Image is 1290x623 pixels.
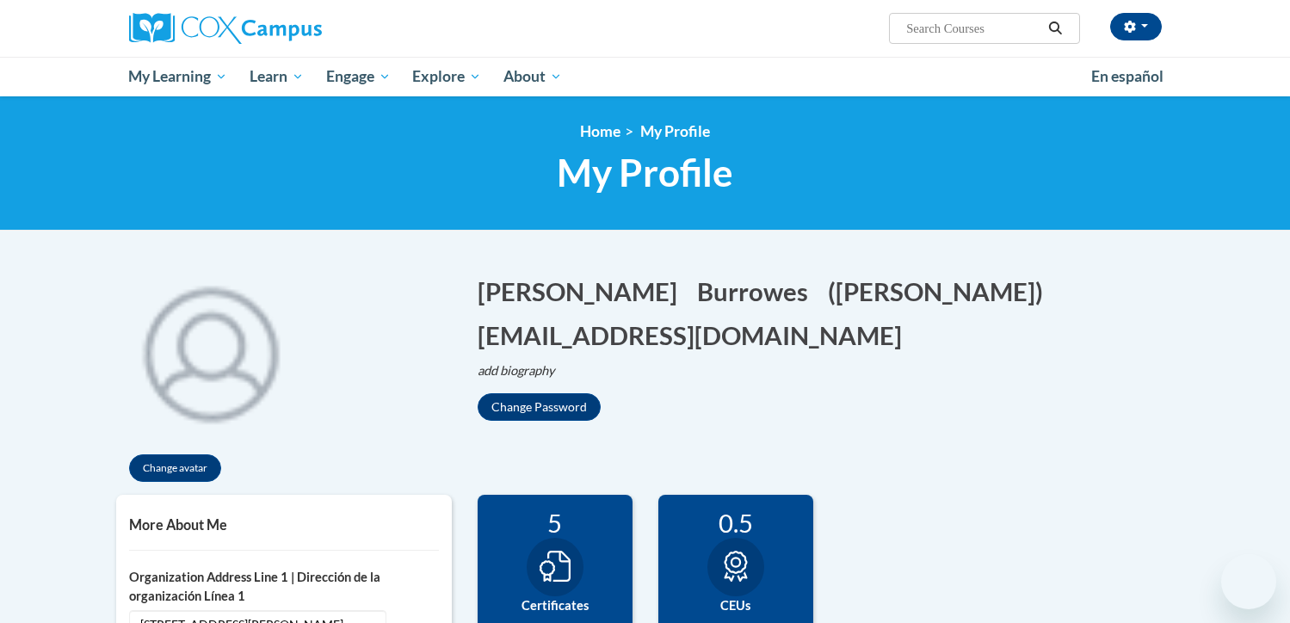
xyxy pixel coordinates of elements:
button: Change Password [478,393,601,421]
img: Cox Campus [129,13,322,44]
button: Change avatar [129,454,221,482]
span: My Learning [128,66,227,87]
h5: More About Me [129,516,439,533]
div: 0.5 [671,508,800,538]
a: Learn [238,57,315,96]
span: En español [1091,67,1163,85]
span: My Profile [640,122,710,140]
a: About [492,57,573,96]
span: Explore [412,66,481,87]
iframe: Button to launch messaging window [1221,554,1276,609]
div: Click to change the profile picture [116,256,306,446]
a: En español [1080,59,1175,95]
input: Search Courses [904,18,1042,39]
button: Account Settings [1110,13,1162,40]
span: About [503,66,562,87]
img: profile avatar [116,256,306,446]
span: Engage [326,66,391,87]
a: Explore [401,57,492,96]
label: Organization Address Line 1 | Dirección de la organización Línea 1 [129,568,439,606]
a: Home [580,122,620,140]
button: Edit biography [478,361,569,380]
span: Learn [250,66,304,87]
a: My Learning [118,57,239,96]
a: Engage [315,57,402,96]
div: 5 [491,508,620,538]
span: My Profile [557,150,733,195]
label: Certificates [491,596,620,615]
label: CEUs [671,596,800,615]
i: add biography [478,363,555,378]
div: Main menu [103,57,1188,96]
button: Edit email address [478,318,913,353]
button: Edit screen name [828,274,1054,309]
button: Search [1042,18,1068,39]
button: Edit last name [697,274,819,309]
button: Edit first name [478,274,688,309]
